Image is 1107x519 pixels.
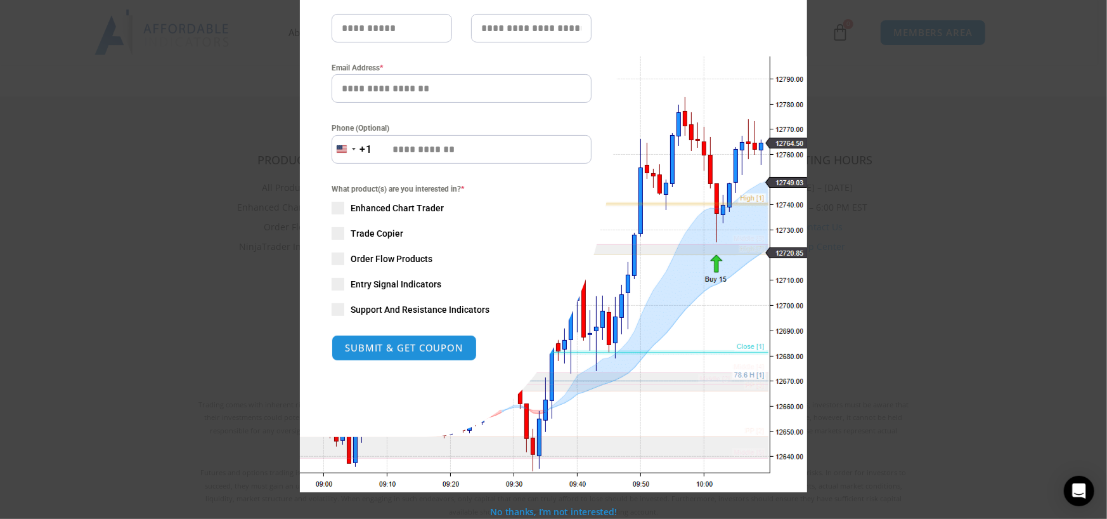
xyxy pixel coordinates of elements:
[351,227,403,240] span: Trade Copier
[359,141,372,158] div: +1
[351,202,444,214] span: Enhanced Chart Trader
[490,506,616,518] a: No thanks, I’m not interested!
[332,122,592,135] label: Phone (Optional)
[351,303,489,316] span: Support And Resistance Indicators
[332,253,592,265] label: Order Flow Products
[332,335,477,361] button: SUBMIT & GET COUPON
[332,62,592,74] label: Email Address
[351,253,432,265] span: Order Flow Products
[1064,476,1094,506] div: Open Intercom Messenger
[332,227,592,240] label: Trade Copier
[351,278,441,291] span: Entry Signal Indicators
[332,135,372,164] button: Selected country
[332,303,592,316] label: Support And Resistance Indicators
[332,202,592,214] label: Enhanced Chart Trader
[332,183,592,195] span: What product(s) are you interested in?
[332,278,592,291] label: Entry Signal Indicators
